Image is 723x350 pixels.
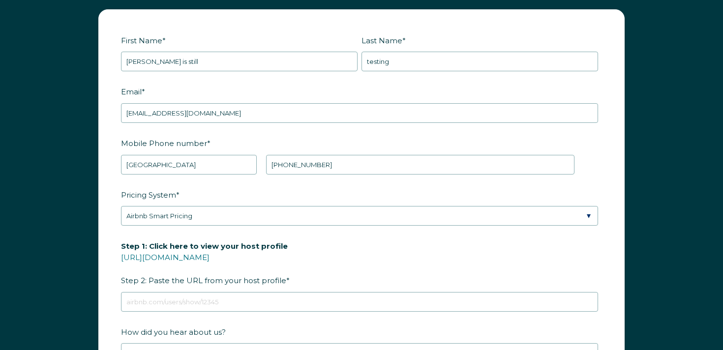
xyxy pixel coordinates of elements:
[121,187,176,203] span: Pricing System
[121,33,162,48] span: First Name
[121,238,288,254] span: Step 1: Click here to view your host profile
[121,84,142,99] span: Email
[121,136,207,151] span: Mobile Phone number
[121,253,210,262] a: [URL][DOMAIN_NAME]
[361,33,402,48] span: Last Name
[121,324,226,340] span: How did you hear about us?
[121,238,288,288] span: Step 2: Paste the URL from your host profile
[121,292,598,312] input: airbnb.com/users/show/12345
